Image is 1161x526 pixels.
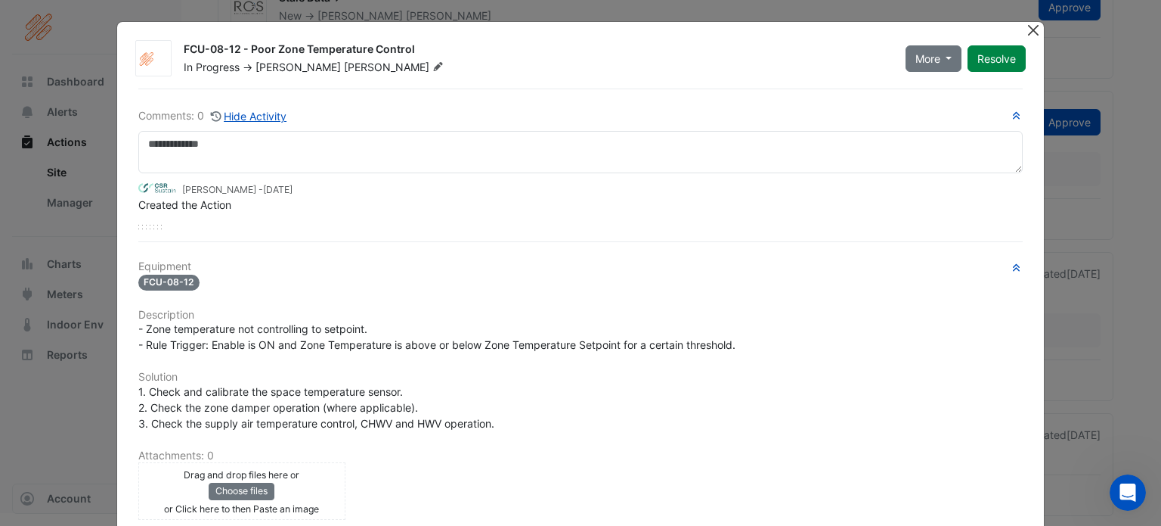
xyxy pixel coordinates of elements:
span: Created the Action [138,198,231,211]
small: or Click here to then Paste an image [164,503,319,515]
img: HFL [136,51,171,67]
div: Comments: 0 [138,107,288,125]
button: Close [1025,22,1041,38]
h6: Solution [138,371,1023,384]
div: FCU-08-12 - Poor Zone Temperature Control [184,42,887,60]
button: Resolve [967,45,1026,72]
span: 1. Check and calibrate the space temperature sensor. 2. Check the zone damper operation (where ap... [138,385,494,430]
iframe: Intercom live chat [1110,475,1146,511]
span: [PERSON_NAME] [344,60,447,75]
h6: Equipment [138,260,1023,273]
span: [PERSON_NAME] [255,61,341,73]
small: [PERSON_NAME] - [182,183,293,197]
span: In Progress [184,61,240,73]
button: More [906,45,962,72]
img: CSR Sustain [138,180,176,197]
span: 2025-09-23 15:48:59 [263,184,293,195]
small: Drag and drop files here or [184,469,299,481]
span: -> [243,61,252,73]
button: Choose files [209,483,274,500]
span: More [915,51,940,67]
h6: Attachments: 0 [138,450,1023,462]
h6: Description [138,309,1023,322]
button: Hide Activity [210,107,288,125]
span: FCU-08-12 [138,275,200,291]
span: - Zone temperature not controlling to setpoint. - Rule Trigger: Enable is ON and Zone Temperature... [138,322,735,351]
